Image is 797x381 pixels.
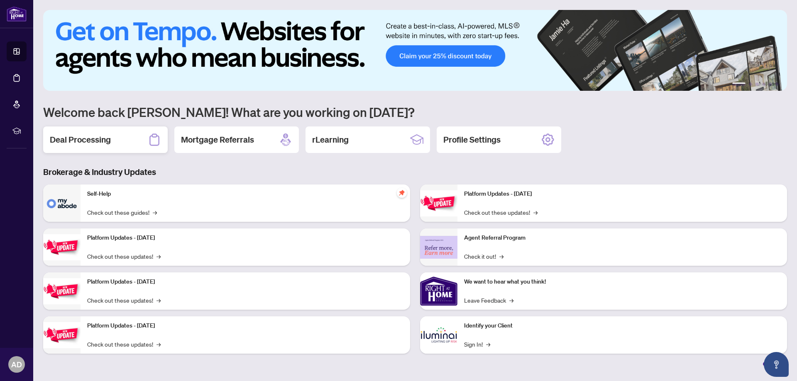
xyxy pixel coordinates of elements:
[486,340,490,349] span: →
[87,252,161,261] a: Check out these updates!→
[755,83,759,86] button: 3
[87,340,161,349] a: Check out these updates!→
[43,104,787,120] h1: Welcome back [PERSON_NAME]! What are you working on [DATE]?
[43,278,81,304] img: Platform Updates - July 21, 2025
[87,208,157,217] a: Check out these guides!→
[732,83,746,86] button: 1
[87,277,403,286] p: Platform Updates - [DATE]
[43,234,81,260] img: Platform Updates - September 16, 2025
[153,208,157,217] span: →
[420,272,457,310] img: We want to hear what you think!
[43,322,81,348] img: Platform Updates - July 8, 2025
[533,208,538,217] span: →
[749,83,752,86] button: 2
[464,277,780,286] p: We want to hear what you think!
[156,340,161,349] span: →
[156,296,161,305] span: →
[43,166,787,178] h3: Brokerage & Industry Updates
[50,134,111,146] h2: Deal Processing
[509,296,513,305] span: →
[764,352,789,377] button: Open asap
[397,188,407,198] span: pushpin
[443,134,501,146] h2: Profile Settings
[87,189,403,199] p: Self-Help
[464,208,538,217] a: Check out these updates!→
[87,233,403,243] p: Platform Updates - [DATE]
[464,296,513,305] a: Leave Feedback→
[43,184,81,222] img: Self-Help
[464,189,780,199] p: Platform Updates - [DATE]
[775,83,779,86] button: 6
[769,83,772,86] button: 5
[464,252,504,261] a: Check it out!→
[464,321,780,330] p: Identify your Client
[87,296,161,305] a: Check out these updates!→
[87,321,403,330] p: Platform Updates - [DATE]
[420,316,457,354] img: Identify your Client
[11,359,22,370] span: AD
[181,134,254,146] h2: Mortgage Referrals
[43,10,787,91] img: Slide 0
[420,190,457,216] img: Platform Updates - June 23, 2025
[499,252,504,261] span: →
[7,6,27,22] img: logo
[420,236,457,259] img: Agent Referral Program
[312,134,349,146] h2: rLearning
[762,83,765,86] button: 4
[464,340,490,349] a: Sign In!→
[464,233,780,243] p: Agent Referral Program
[156,252,161,261] span: →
